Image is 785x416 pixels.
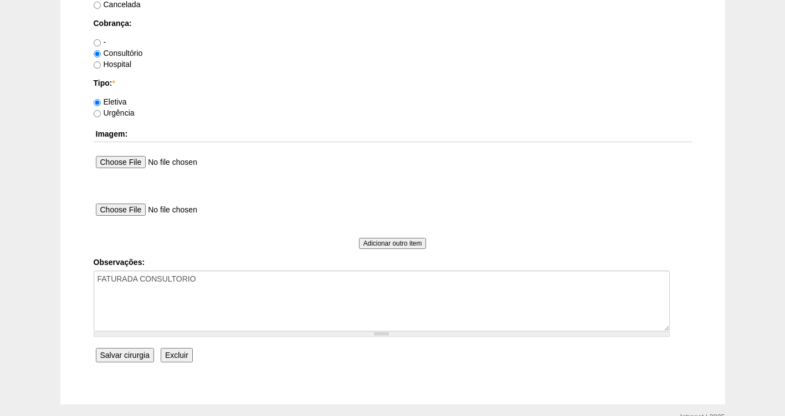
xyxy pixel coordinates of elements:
[359,238,427,249] input: Adicionar outro item
[94,77,692,89] label: Tipo:
[94,108,135,117] label: Urgência
[94,38,106,46] label: -
[94,126,692,142] th: Imagem:
[94,39,101,46] input: -
[94,257,692,268] label: Observações:
[94,50,101,58] input: Consultório
[112,79,115,87] span: Este campo é obrigatório.
[94,99,101,106] input: Eletiva
[94,271,670,331] textarea: FATURADA CONSULTORIO
[94,110,101,117] input: Urgência
[94,97,127,106] label: Eletiva
[94,18,692,29] label: Cobrança:
[94,60,132,69] label: Hospital
[94,49,143,58] label: Consultório
[96,348,154,362] input: Salvar cirurgia
[161,348,193,362] input: Excluir
[94,2,101,9] input: Cancelada
[94,61,101,69] input: Hospital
